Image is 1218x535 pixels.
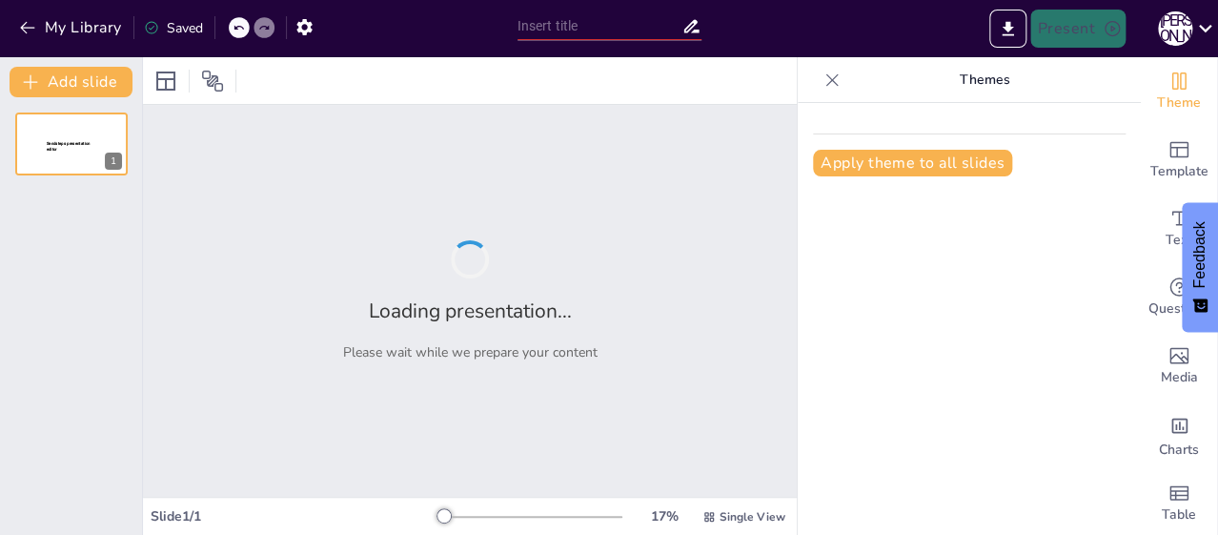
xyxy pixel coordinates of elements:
button: Add slide [10,67,132,97]
div: 17 % [641,507,687,525]
span: Questions [1148,298,1210,319]
span: Position [201,70,224,93]
span: Single View [720,509,785,525]
div: Layout [151,66,181,96]
button: П [PERSON_NAME] [1158,10,1192,48]
span: Template [1150,161,1208,182]
span: Media [1161,367,1198,388]
div: Add images, graphics, shapes or video [1141,332,1217,401]
span: Theme [1157,93,1201,113]
div: Add text boxes [1141,195,1217,263]
h2: Loading presentation... [369,298,572,324]
button: Present [1030,10,1126,48]
span: Charts [1159,440,1199,461]
p: Themes [847,57,1122,103]
div: Get real-time input from your audience [1141,263,1217,332]
div: Add ready made slides [1141,126,1217,195]
div: Add charts and graphs [1141,401,1217,469]
span: Table [1162,504,1196,525]
span: Text [1166,230,1192,251]
input: Insert title [518,12,681,40]
div: Change the overall theme [1141,57,1217,126]
div: 1 [105,153,122,170]
p: Please wait while we prepare your content [343,343,598,361]
span: Sendsteps presentation editor [47,141,91,152]
div: Slide 1 / 1 [151,507,439,525]
button: Feedback - Show survey [1182,202,1218,332]
div: 1 [15,113,128,175]
div: П [PERSON_NAME] [1158,11,1192,46]
div: Saved [144,19,203,37]
button: My Library [14,12,130,43]
button: Export to PowerPoint [989,10,1026,48]
button: Apply theme to all slides [813,150,1012,176]
span: Feedback [1191,221,1208,288]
